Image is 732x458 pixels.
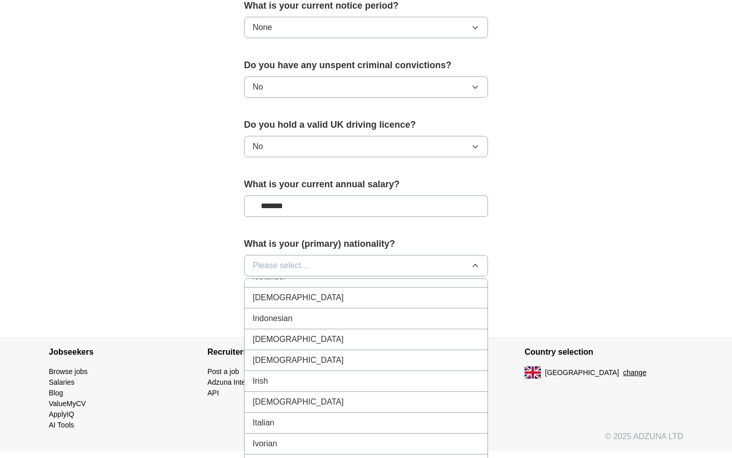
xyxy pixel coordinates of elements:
span: No [253,81,263,93]
a: Browse jobs [49,367,87,376]
label: Do you have any unspent criminal convictions? [244,59,488,72]
button: No [244,136,488,157]
label: What is your (primary) nationality? [244,237,488,251]
div: © 2025 ADZUNA LTD [41,431,691,451]
span: Italian [253,417,274,429]
a: API [207,389,219,397]
span: [DEMOGRAPHIC_DATA] [253,354,344,366]
a: Post a job [207,367,239,376]
button: None [244,17,488,38]
span: [DEMOGRAPHIC_DATA] [253,396,344,408]
span: Please select... [253,260,308,272]
button: No [244,76,488,98]
label: What is your current annual salary? [244,178,488,191]
h4: Country selection [525,338,683,366]
span: [DEMOGRAPHIC_DATA] [253,292,344,304]
label: Do you hold a valid UK driving licence? [244,118,488,132]
span: Irish [253,375,268,387]
button: Please select... [244,255,488,276]
img: UK flag [525,366,541,379]
a: Salaries [49,378,75,386]
a: ApplyIQ [49,410,74,418]
a: Blog [49,389,63,397]
span: No [253,140,263,153]
a: Adzuna Intelligence [207,378,269,386]
a: AI Tools [49,421,74,429]
span: [GEOGRAPHIC_DATA] [545,367,619,378]
button: change [623,367,647,378]
span: [DEMOGRAPHIC_DATA] [253,333,344,346]
a: ValueMyCV [49,399,86,408]
span: Ivorian [253,438,277,450]
span: None [253,21,272,34]
span: Indonesian [253,312,292,325]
